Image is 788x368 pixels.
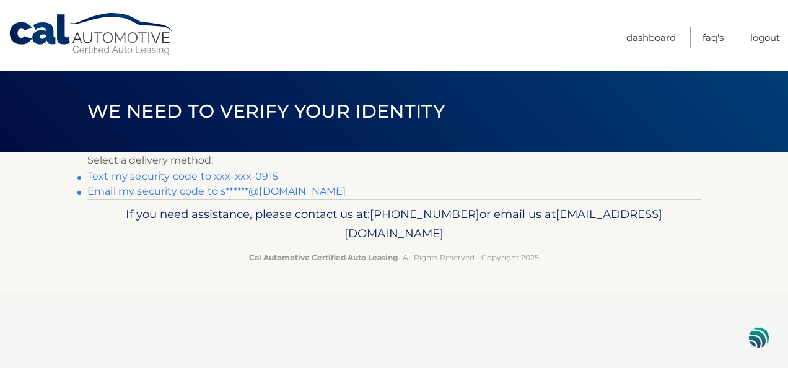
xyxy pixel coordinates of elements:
[95,251,693,264] p: - All Rights Reserved - Copyright 2025
[95,204,693,244] p: If you need assistance, please contact us at: or email us at
[8,12,175,56] a: Cal Automotive
[87,170,278,182] a: Text my security code to xxx-xxx-0915
[703,27,724,48] a: FAQ's
[87,185,346,197] a: Email my security code to s******@[DOMAIN_NAME]
[748,326,769,349] img: svg+xml;base64,PHN2ZyB3aWR0aD0iNDgiIGhlaWdodD0iNDgiIHZpZXdCb3g9IjAgMCA0OCA0OCIgZmlsbD0ibm9uZSIgeG...
[87,152,701,169] p: Select a delivery method:
[750,27,780,48] a: Logout
[87,100,445,123] span: We need to verify your identity
[249,253,398,262] strong: Cal Automotive Certified Auto Leasing
[370,207,479,221] span: [PHONE_NUMBER]
[626,27,676,48] a: Dashboard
